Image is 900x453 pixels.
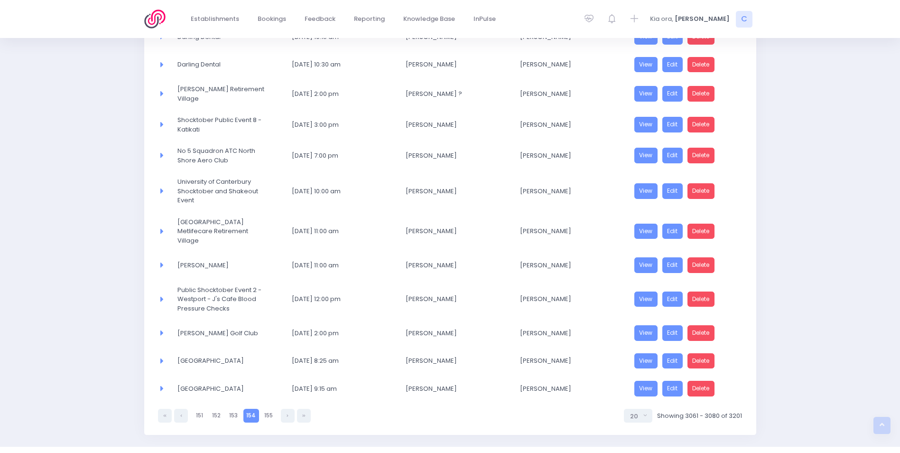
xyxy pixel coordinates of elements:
td: University of Canterbury Shocktober and Shakeout Event [171,171,286,211]
td: 8 October 2025 10:30 am [286,51,400,79]
a: Knowledge Base [396,10,463,28]
a: Edit [662,257,683,273]
span: Kia ora, [650,14,673,24]
a: View [634,257,658,273]
span: InPulse [473,14,496,24]
span: Shocktober Public Event 8 - Katikati [177,115,266,134]
span: [PERSON_NAME] [406,294,494,304]
span: [PERSON_NAME] [520,60,609,69]
span: [DATE] 11:00 am [292,261,380,270]
td: 10 October 2025 8:25 am [286,347,400,375]
td: Kerri-Ann Rakena [399,279,514,320]
span: [PERSON_NAME] Retirement Village [177,85,266,103]
span: [PERSON_NAME] [406,384,494,394]
td: <a href="https://3sfl.stjis.org.nz/booking/45469c84-a92b-481f-a5aa-8088dd646f58" class="btn btn-p... [628,375,742,403]
td: Nelson Golf Club [171,319,286,347]
span: [PERSON_NAME] [406,187,494,196]
span: [PERSON_NAME] [520,120,609,130]
a: Last [297,409,311,423]
td: Megan Holden [514,375,628,403]
a: 155 [261,409,276,423]
td: Anthony Wilding Retirement Village [171,78,286,109]
td: Anna Newman [399,319,514,347]
a: View [634,57,658,73]
a: View [634,325,658,341]
a: View [634,148,658,163]
span: [DATE] 9:15 am [292,384,380,394]
span: No 5 Squadron ATC North Shore Aero Club [177,146,266,165]
td: 9 October 2025 11:00 am [286,251,400,279]
a: Delete [687,57,715,73]
td: Jel Pollock [514,51,628,79]
a: InPulse [466,10,504,28]
span: [DATE] 2:00 pm [292,329,380,338]
a: Delete [687,257,715,273]
span: [PERSON_NAME] [675,14,730,24]
a: 153 [226,409,241,423]
a: Delete [687,325,715,341]
span: [DATE] 7:00 pm [292,151,380,160]
span: Public Shocktober Event 2 - Westport - J's Cafe Blood Pressure Checks [177,285,266,313]
a: View [634,353,658,369]
a: Edit [662,57,683,73]
span: Bookings [258,14,286,24]
a: Delete [687,117,715,132]
a: View [634,117,658,132]
span: Reporting [354,14,385,24]
span: [PERSON_NAME] [520,151,609,160]
td: Lindsay Roberts [514,251,628,279]
a: Delete [687,353,715,369]
span: [PERSON_NAME] [520,356,609,366]
td: <a href="https://3sfl.stjis.org.nz/booking/4102dc5a-0580-45ee-a8ec-632563c17fc3" class="btn btn-p... [628,251,742,279]
span: [PERSON_NAME] Golf Club [177,329,266,338]
span: [PERSON_NAME] [520,294,609,304]
a: Edit [662,325,683,341]
td: <a href="https://3sfl.stjis.org.nz/booking/3d52b602-0e57-44a2-b9ed-64c3fe3e2771" class="btn btn-p... [628,211,742,252]
td: Kerri-Ann Rakena [514,279,628,320]
span: [GEOGRAPHIC_DATA] Metlifecare Retirement Village [177,217,266,245]
a: 151 [193,409,206,423]
span: Knowledge Base [403,14,455,24]
td: <a href="https://3sfl.stjis.org.nz/booking/7dc6ab13-bfac-46bf-ad79-458bbea217be" class="btn btn-p... [628,347,742,375]
a: Delete [687,183,715,199]
td: 9 October 2025 12:00 pm [286,279,400,320]
a: Edit [662,183,683,199]
td: Andy Gibbs [514,171,628,211]
td: Roncalli College [171,375,286,403]
a: 152 [209,409,224,423]
a: View [634,224,658,239]
a: Edit [662,292,683,307]
td: 9 October 2025 10:00 am [286,171,400,211]
span: [PERSON_NAME] [520,187,609,196]
a: Delete [687,148,715,163]
td: Maria Norman [514,140,628,171]
a: Feedback [297,10,343,28]
a: Delete [687,86,715,102]
span: [PERSON_NAME] [406,120,494,130]
td: Nikki McLauchlan [514,78,628,109]
span: University of Canterbury Shocktober and Shakeout Event [177,177,266,205]
span: [PERSON_NAME] [520,261,609,270]
td: Palmerston North Girls' High School [171,347,286,375]
td: Nic Wilson [399,375,514,403]
td: 8 October 2025 7:00 pm [286,140,400,171]
span: [PERSON_NAME] ? [406,89,494,99]
a: Next [281,409,295,423]
a: First [158,409,172,423]
a: Bookings [250,10,294,28]
td: Forest Lake Gardens Metlifecare Retirement Village [171,211,286,252]
td: 8 October 2025 3:00 pm [286,109,400,140]
td: Berenice Langson [399,109,514,140]
td: Shocktober Public Event 8 - Katikati [171,109,286,140]
td: Wilma Townsend [399,211,514,252]
span: [PERSON_NAME] [520,89,609,99]
a: Edit [662,224,683,239]
td: Public Shocktober Event 2 - Westport - J's Cafe Blood Pressure Checks [171,279,286,320]
button: Select page size [624,409,652,423]
td: 8 October 2025 2:00 pm [286,78,400,109]
a: View [634,86,658,102]
a: Reporting [346,10,393,28]
span: [PERSON_NAME] [406,226,494,236]
span: [DATE] 11:00 am [292,226,380,236]
a: Previous [174,409,188,423]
